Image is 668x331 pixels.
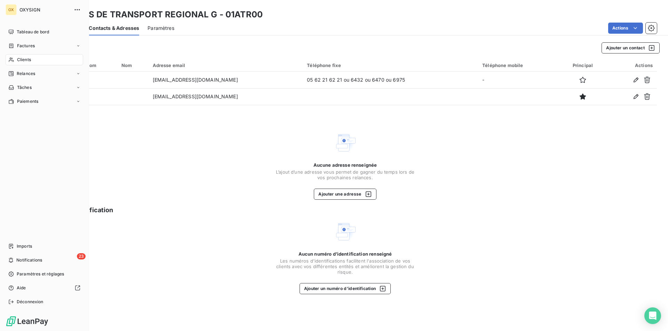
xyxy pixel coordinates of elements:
[6,4,17,15] div: OX
[6,68,83,79] a: Relances
[334,132,356,154] img: Empty state
[563,63,602,68] div: Principal
[276,258,415,275] span: Les numéros d'identifications facilitent l'association de vos clients avec vos différentes entité...
[334,221,356,243] img: Empty state
[313,162,377,168] span: Aucune adresse renseignée
[61,8,263,21] h3: AVIONS DE TRANSPORT REGIONAL G - 01ATR00
[17,98,38,105] span: Paiements
[6,82,83,93] a: Tâches
[300,283,391,294] button: Ajouter un numéro d’identification
[17,43,35,49] span: Factures
[478,72,559,88] td: -
[121,63,144,68] div: Nom
[149,72,303,88] td: [EMAIL_ADDRESS][DOMAIN_NAME]
[307,63,474,68] div: Téléphone fixe
[149,88,303,105] td: [EMAIL_ADDRESS][DOMAIN_NAME]
[482,63,555,68] div: Téléphone mobile
[17,71,35,77] span: Relances
[6,316,49,327] img: Logo LeanPay
[299,251,392,257] span: Aucun numéro d’identification renseigné
[153,63,299,68] div: Adresse email
[17,285,26,291] span: Aide
[89,25,139,32] span: Contacts & Adresses
[303,72,478,88] td: 05 62 21 62 21 ou 6432 ou 6470 ou 6975
[602,42,660,53] button: Ajouter un contact
[77,253,86,259] span: 23
[17,243,32,249] span: Imports
[17,57,31,63] span: Clients
[276,169,415,180] span: L’ajout d’une adresse vous permet de gagner du temps lors de vos prochaines relances.
[6,96,83,107] a: Paiements
[6,40,83,51] a: Factures
[19,7,70,13] span: OXYSIGN
[314,189,376,200] button: Ajouter une adresse
[148,25,174,32] span: Paramètres
[79,63,113,68] div: Prénom
[6,26,83,38] a: Tableau de bord
[17,84,32,91] span: Tâches
[6,54,83,65] a: Clients
[611,63,653,68] div: Actions
[644,307,661,324] div: Open Intercom Messenger
[608,23,643,34] button: Actions
[6,268,83,280] a: Paramètres et réglages
[6,282,83,293] a: Aide
[17,299,43,305] span: Déconnexion
[17,29,49,35] span: Tableau de bord
[6,241,83,252] a: Imports
[17,271,64,277] span: Paramètres et réglages
[16,257,42,263] span: Notifications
